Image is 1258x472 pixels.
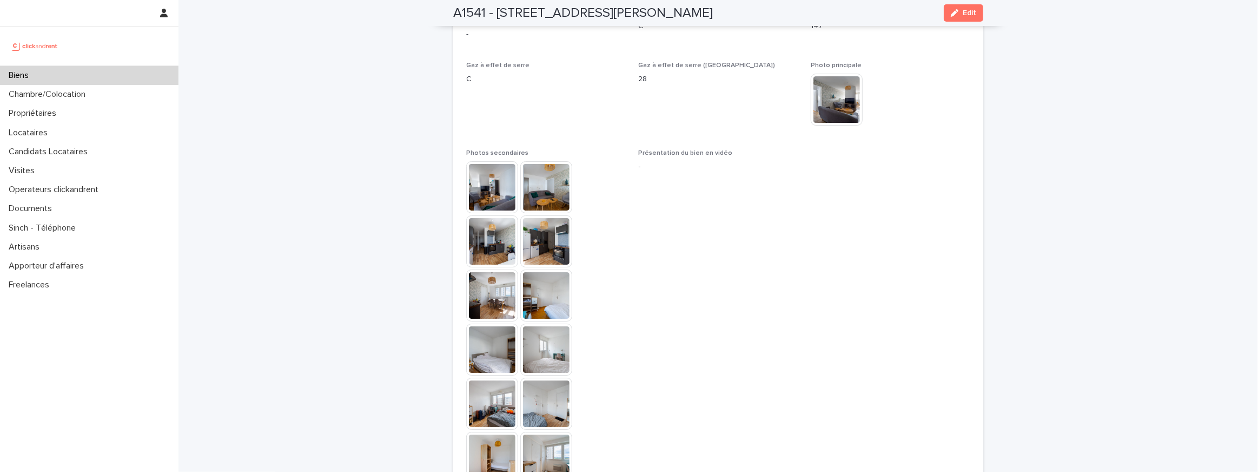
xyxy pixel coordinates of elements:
p: Freelances [4,280,58,290]
span: Photo principale [811,62,862,69]
p: - [466,29,626,40]
p: C [639,21,798,32]
span: Gaz à effet de serre ([GEOGRAPHIC_DATA]) [639,62,776,69]
p: Apporteur d'affaires [4,261,92,271]
span: Gaz à effet de serre [466,62,529,69]
span: Photos secondaires [466,150,528,156]
p: Artisans [4,242,48,252]
span: Présentation du bien en vidéo [639,150,733,156]
p: Documents [4,204,61,214]
p: Operateurs clickandrent [4,185,107,195]
p: Chambre/Colocation [4,89,94,100]
p: Propriétaires [4,108,65,119]
p: 28 [639,74,798,85]
p: Candidats Locataires [4,147,96,157]
p: Visites [4,166,43,176]
p: 147 [811,21,970,32]
p: C [466,74,626,85]
button: Edit [944,4,983,22]
p: Biens [4,70,37,81]
img: UCB0brd3T0yccxBKYDjQ [9,35,61,57]
p: Locataires [4,128,56,138]
span: Edit [963,9,976,17]
h2: A1541 - [STREET_ADDRESS][PERSON_NAME] [453,5,713,21]
p: Sinch - Téléphone [4,223,84,233]
p: - [639,161,798,173]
